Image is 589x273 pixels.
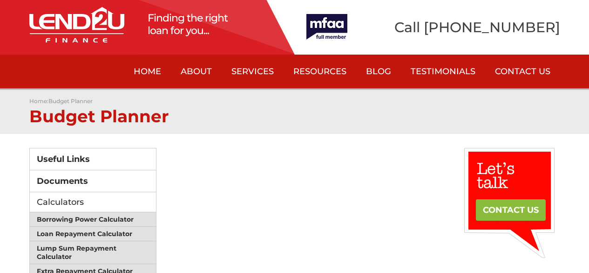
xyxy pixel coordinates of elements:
a: Budget Planner [48,98,93,105]
a: Lump Sum Repayment Calculator [30,241,156,264]
a: Borrowing Power Calculator [30,212,156,227]
a: Testimonials [401,55,485,88]
a: Documents [30,170,156,192]
a: Home [29,98,47,105]
a: Useful Links [30,148,156,170]
p: : [29,98,560,105]
div: Calculators [29,192,157,212]
a: CONTACT US [476,199,546,221]
img: text3.gif [464,148,555,258]
h1: Budget Planner [29,105,560,125]
a: Home [124,55,171,88]
a: Services [222,55,284,88]
a: Blog [356,55,401,88]
a: Contact Us [485,55,560,88]
a: About [171,55,222,88]
a: Resources [284,55,356,88]
a: Loan Repayment Calculator [30,227,156,241]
